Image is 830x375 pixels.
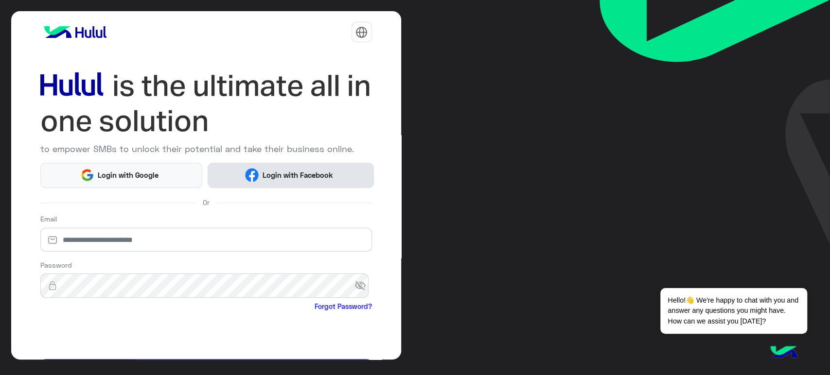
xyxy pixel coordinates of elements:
[40,260,72,270] label: Password
[94,170,162,181] span: Login with Google
[355,26,368,38] img: tab
[80,168,94,182] img: Google
[767,336,801,370] img: hulul-logo.png
[259,170,336,181] span: Login with Facebook
[40,142,372,155] p: to empower SMBs to unlock their potential and take their business online.
[660,288,807,334] span: Hello!👋 We're happy to chat with you and answer any questions you might have. How can we assist y...
[40,235,65,245] img: email
[40,22,110,42] img: logo
[315,301,372,311] a: Forgot Password?
[245,168,259,182] img: Facebook
[203,197,210,207] span: Or
[208,163,373,188] button: Login with Facebook
[354,277,372,294] span: visibility_off
[40,163,203,188] button: Login with Google
[40,214,57,224] label: Email
[40,281,65,290] img: lock
[40,314,188,352] iframe: reCAPTCHA
[40,68,372,139] img: hululLoginTitle_EN.svg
